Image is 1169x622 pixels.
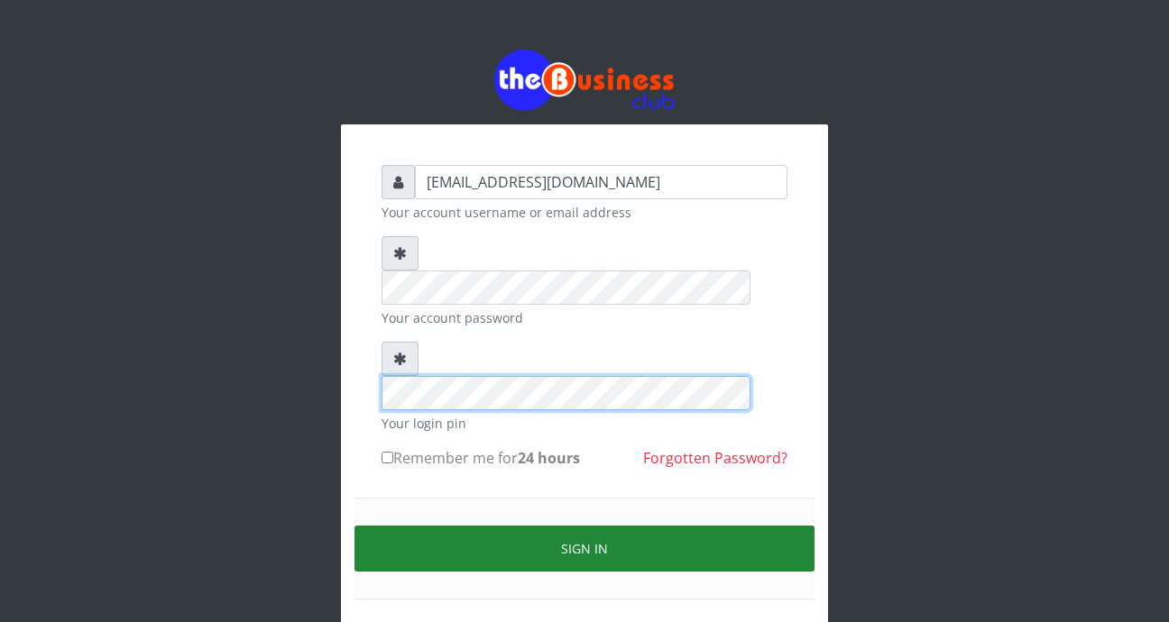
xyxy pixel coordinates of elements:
[415,165,787,199] input: Username or email address
[382,447,580,469] label: Remember me for
[518,448,580,468] b: 24 hours
[382,203,787,222] small: Your account username or email address
[382,452,393,463] input: Remember me for24 hours
[643,448,787,468] a: Forgotten Password?
[382,308,787,327] small: Your account password
[382,414,787,433] small: Your login pin
[354,526,815,572] button: Sign in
